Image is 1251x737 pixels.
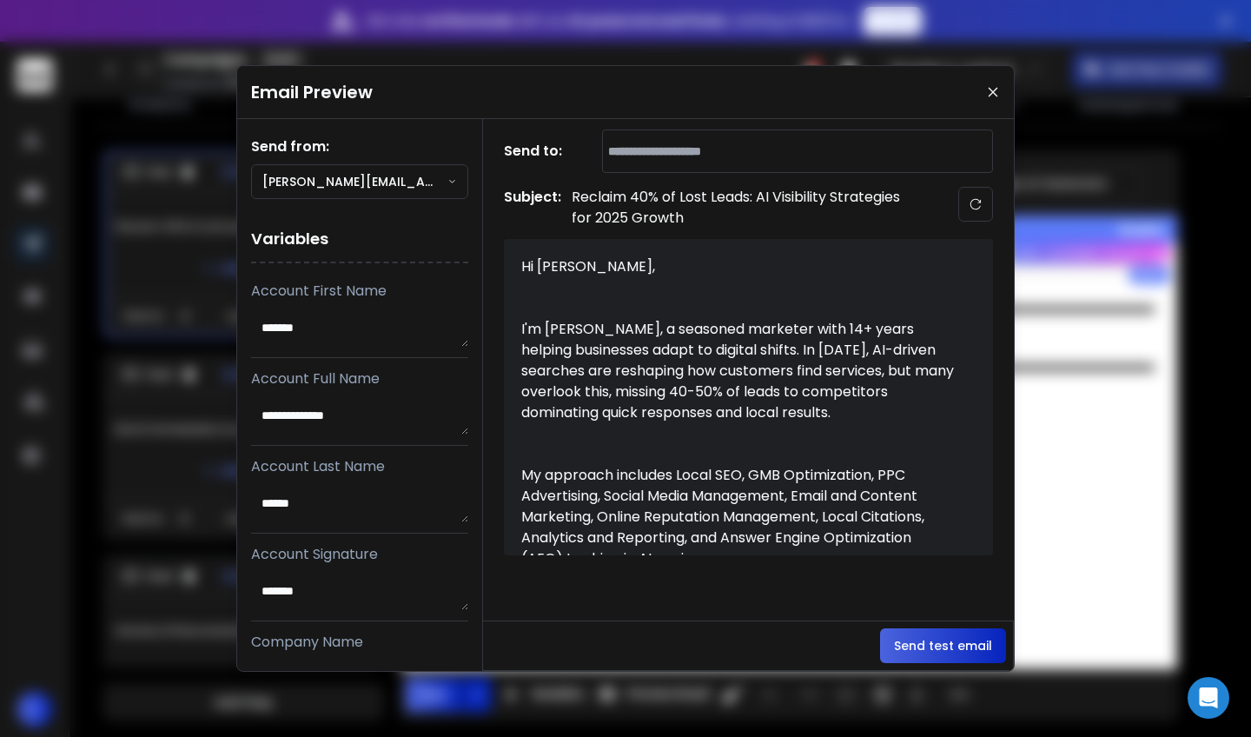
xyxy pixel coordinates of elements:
[521,256,956,538] div: Hi [PERSON_NAME], I'm [PERSON_NAME], a seasoned marketer with 14+ years helping businesses adapt ...
[504,141,573,162] h1: Send to:
[504,187,561,229] h1: Subject:
[572,187,919,229] p: Reclaim 40% of Lost Leads: AI Visibility Strategies for 2025 Growth
[251,281,468,302] p: Account First Name
[251,632,468,653] p: Company Name
[251,368,468,389] p: Account Full Name
[880,628,1006,663] button: Send test email
[1188,677,1229,719] div: Open Intercom Messenger
[251,136,468,157] h1: Send from:
[262,173,447,190] p: [PERSON_NAME][EMAIL_ADDRESS][DOMAIN_NAME]
[251,80,373,104] h1: Email Preview
[251,456,468,477] p: Account Last Name
[251,544,468,565] p: Account Signature
[251,216,468,263] h1: Variables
